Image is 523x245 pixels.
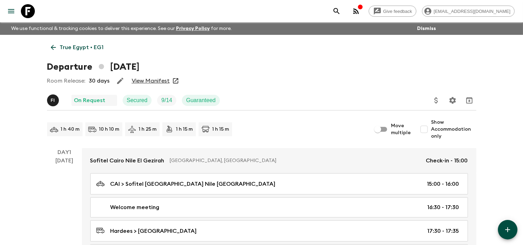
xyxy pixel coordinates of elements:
[213,126,229,133] p: 1 h 15 m
[415,24,438,33] button: Dismiss
[74,96,106,105] p: On Request
[47,77,86,85] p: Room Release:
[379,9,416,14] span: Give feedback
[82,148,476,173] a: Sofitel Cairo Nile El Gezirah[GEOGRAPHIC_DATA], [GEOGRAPHIC_DATA]Check-in - 15:00
[176,26,210,31] a: Privacy Policy
[110,227,197,235] p: Hardees > [GEOGRAPHIC_DATA]
[330,4,344,18] button: search adventures
[431,119,476,140] span: Show Accommodation only
[391,122,412,136] span: Move multiple
[161,96,172,105] p: 9 / 14
[127,96,148,105] p: Secured
[99,126,120,133] p: 10 h 10 m
[428,227,459,235] p: 17:30 - 17:35
[176,126,193,133] p: 1 h 15 m
[186,96,216,105] p: Guaranteed
[427,180,459,188] p: 15:00 - 16:00
[90,197,468,217] a: Welcome meeting16:30 - 17:30
[90,220,468,242] a: Hardees > [GEOGRAPHIC_DATA]17:30 - 17:35
[446,93,460,107] button: Settings
[47,148,82,156] p: Day 1
[110,180,276,188] p: CAI > Sofitel [GEOGRAPHIC_DATA] Nile [GEOGRAPHIC_DATA]
[8,22,234,35] p: We use functional & tracking cookies to deliver this experience. See our for more.
[428,203,459,212] p: 16:30 - 17:30
[123,95,152,106] div: Secured
[429,93,443,107] button: Update Price, Early Bird Discount and Costs
[157,95,176,106] div: Trip Fill
[89,77,110,85] p: 30 days
[132,77,170,84] a: View Manifest
[462,93,476,107] button: Archive (Completed, Cancelled or Unsynced Departures only)
[47,40,108,54] a: True Egypt • EG1
[430,9,514,14] span: [EMAIL_ADDRESS][DOMAIN_NAME]
[369,6,416,17] a: Give feedback
[47,97,60,102] span: Faten Ibrahim
[139,126,157,133] p: 1 h 25 m
[170,157,421,164] p: [GEOGRAPHIC_DATA], [GEOGRAPHIC_DATA]
[47,94,60,106] button: FI
[422,6,515,17] div: [EMAIL_ADDRESS][DOMAIN_NAME]
[60,43,104,52] p: True Egypt • EG1
[90,173,468,194] a: CAI > Sofitel [GEOGRAPHIC_DATA] Nile [GEOGRAPHIC_DATA]15:00 - 16:00
[51,98,55,103] p: F I
[47,60,139,74] h1: Departure [DATE]
[90,156,164,165] p: Sofitel Cairo Nile El Gezirah
[61,126,80,133] p: 1 h 40 m
[4,4,18,18] button: menu
[110,203,160,212] p: Welcome meeting
[426,156,468,165] p: Check-in - 15:00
